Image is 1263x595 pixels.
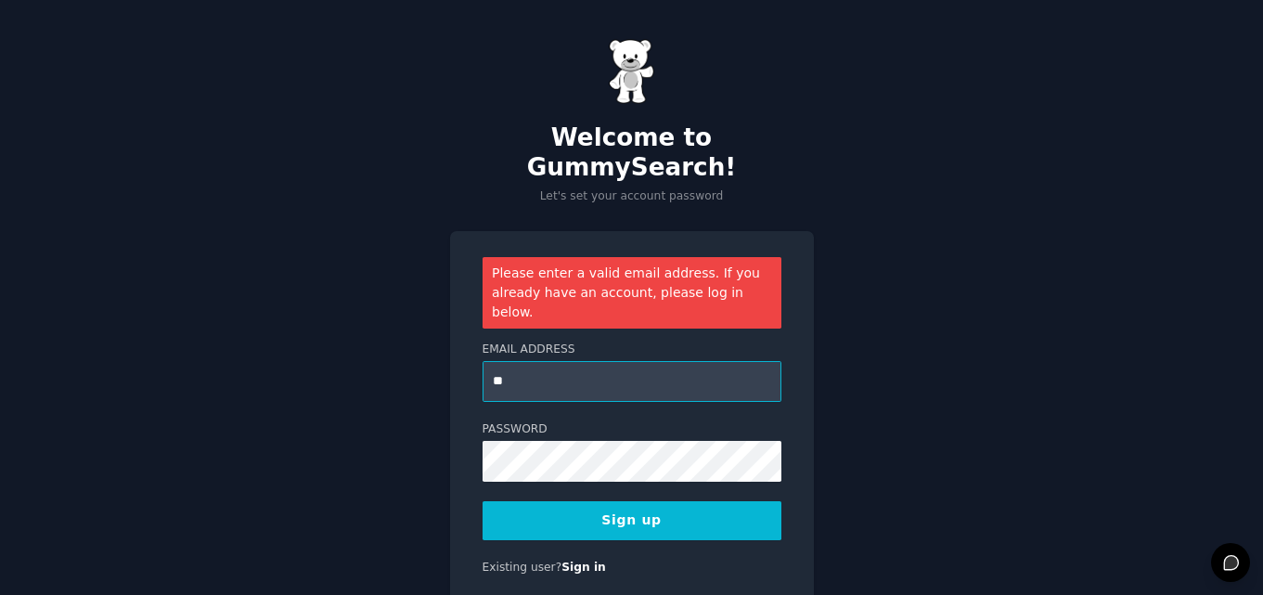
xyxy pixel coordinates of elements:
div: Please enter a valid email address. If you already have an account, please log in below. [483,257,781,329]
img: Gummy Bear [609,39,655,104]
span: Existing user? [483,561,562,574]
button: Sign up [483,501,781,540]
a: Sign in [561,561,606,574]
label: Email Address [483,342,781,358]
label: Password [483,421,781,438]
p: Let's set your account password [450,188,814,205]
h2: Welcome to GummySearch! [450,123,814,182]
